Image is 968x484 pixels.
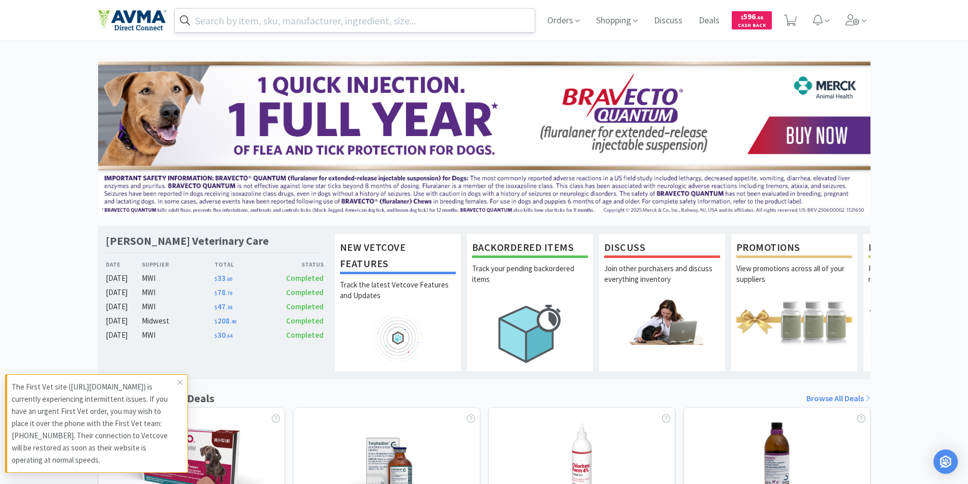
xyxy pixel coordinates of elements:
span: Completed [286,316,324,326]
span: $ [214,318,217,325]
span: 208 [214,316,236,326]
a: PromotionsView promotions across all of your suppliers [731,234,858,372]
h1: New Vetcove Features [340,239,456,274]
p: View promotions across all of your suppliers [736,263,852,299]
h1: Promotions [736,239,852,258]
span: 33 [214,273,232,283]
a: Browse All Deals [806,392,870,405]
span: . 64 [226,333,232,339]
a: [DATE]MWI$47.39Completed [106,301,324,313]
div: Status [269,260,324,269]
div: Open Intercom Messenger [933,449,958,474]
div: MWI [142,329,214,341]
h1: [PERSON_NAME] Veterinary Care [106,234,269,248]
a: Discuss [650,16,686,25]
a: [DATE]Midwest$208.40Completed [106,315,324,327]
span: . 66 [756,14,763,21]
div: [DATE] [106,329,142,341]
div: [DATE] [106,315,142,327]
span: $ [214,333,217,339]
h1: Backordered Items [472,239,588,258]
img: 3ffb5edee65b4d9ab6d7b0afa510b01f.jpg [98,61,870,216]
span: Completed [286,273,324,283]
div: MWI [142,301,214,313]
span: 78 [214,287,232,297]
span: Completed [286,287,324,297]
span: . 79 [226,290,232,297]
div: [DATE] [106,272,142,284]
div: Midwest [142,315,214,327]
input: Search by item, sku, manufacturer, ingredient, size... [175,9,535,32]
span: Completed [286,302,324,311]
span: . 40 [230,318,236,325]
a: [DATE]MWI$33.60Completed [106,272,324,284]
img: hero_discuss.png [604,299,720,345]
a: Backordered ItemsTrack your pending backordered items [466,234,594,372]
div: MWI [142,286,214,299]
a: New Vetcove FeaturesTrack the latest Vetcove Features and Updates [334,234,461,372]
div: [DATE] [106,286,142,299]
p: Track the latest Vetcove Features and Updates [340,279,456,315]
span: $ [214,290,217,297]
span: $ [214,304,217,311]
div: MWI [142,272,214,284]
a: $596.66Cash Back [732,7,772,34]
img: hero_promotions.png [736,299,852,345]
p: Join other purchasers and discuss everything inventory [604,263,720,299]
h1: Discuss [604,239,720,258]
span: 47 [214,302,232,311]
span: . 60 [226,276,232,282]
a: DiscussJoin other purchasers and discuss everything inventory [599,234,726,372]
span: $ [214,276,217,282]
img: hero_feature_roadmap.png [340,315,456,361]
span: $ [741,14,743,21]
img: e4e33dab9f054f5782a47901c742baa9_102.png [98,10,166,31]
img: hero_backorders.png [472,299,588,368]
a: Deals [695,16,724,25]
span: Completed [286,330,324,340]
div: Supplier [142,260,214,269]
div: Total [214,260,269,269]
div: [DATE] [106,301,142,313]
span: 596 [741,12,763,21]
a: [DATE]MWI$78.79Completed [106,286,324,299]
div: Date [106,260,142,269]
p: Track your pending backordered items [472,263,588,299]
a: [DATE]MWI$30.64Completed [106,329,324,341]
p: The First Vet site ([URL][DOMAIN_NAME]) is currently experiencing intermittent issues. If you hav... [12,381,177,466]
span: . 39 [226,304,232,311]
span: 30 [214,330,232,340]
span: Cash Back [738,23,766,29]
